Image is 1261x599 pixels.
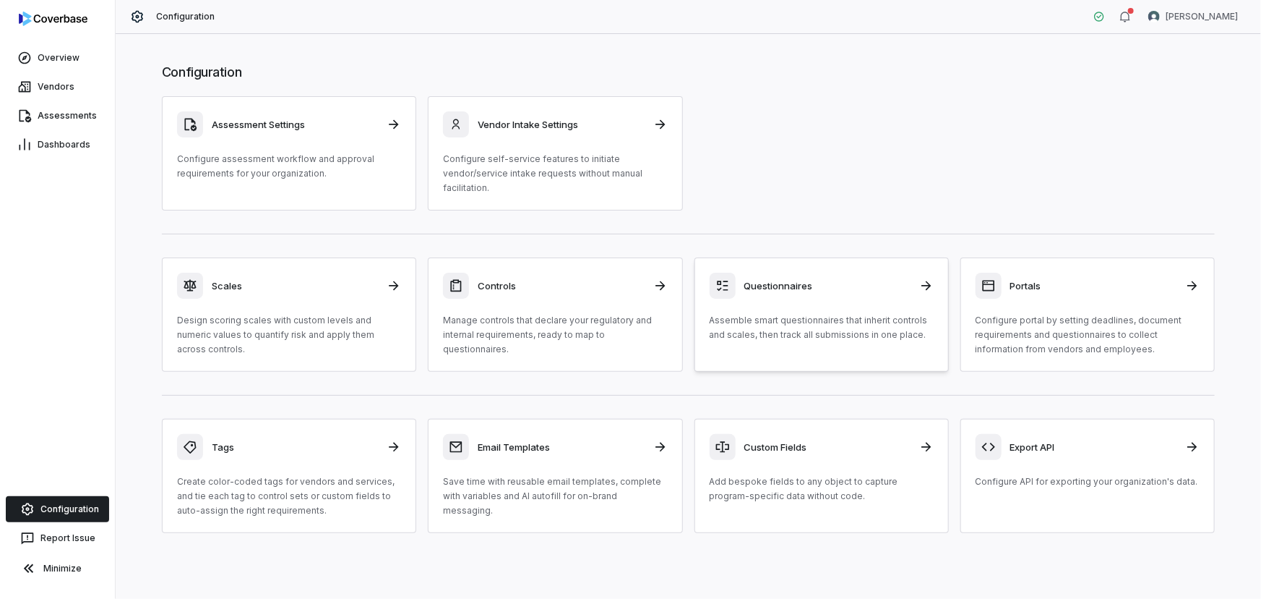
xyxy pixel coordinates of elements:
p: Configure assessment workflow and approval requirements for your organization. [177,152,401,181]
a: QuestionnairesAssemble smart questionnaires that inherit controls and scales, then track all subm... [694,258,949,372]
h3: Tags [212,441,378,454]
p: Assemble smart questionnaires that inherit controls and scales, then track all submissions in one... [710,313,934,342]
a: Assessments [3,103,112,129]
a: ScalesDesign scoring scales with custom levels and numeric values to quantify risk and apply them... [162,258,416,372]
h3: Portals [1010,279,1176,292]
p: Manage controls that declare your regulatory and internal requirements, ready to map to questionn... [443,313,667,357]
p: Configure self-service features to initiate vendor/service intake requests without manual facilit... [443,152,667,195]
span: Vendors [38,81,74,93]
h3: Custom Fields [744,441,911,454]
p: Add bespoke fields to any object to capture program-specific data without code. [710,475,934,504]
img: Nic Weilbacher avatar [1148,11,1160,22]
h3: Email Templates [478,441,644,454]
a: Assessment SettingsConfigure assessment workflow and approval requirements for your organization. [162,96,416,211]
p: Design scoring scales with custom levels and numeric values to quantify risk and apply them acros... [177,313,401,357]
img: logo-D7KZi-bG.svg [19,12,87,26]
a: Overview [3,45,112,71]
button: Minimize [6,554,109,583]
span: Minimize [43,563,82,574]
span: Configuration [40,504,99,515]
h3: Export API [1010,441,1176,454]
span: [PERSON_NAME] [1166,11,1238,22]
a: Configuration [6,496,109,522]
span: Report Issue [40,532,95,544]
h3: Questionnaires [744,279,911,292]
a: TagsCreate color-coded tags for vendors and services, and tie each tag to control sets or custom ... [162,419,416,533]
h3: Assessment Settings [212,118,378,131]
button: Nic Weilbacher avatar[PERSON_NAME] [1140,6,1247,27]
a: Export APIConfigure API for exporting your organization's data. [960,419,1215,533]
a: Email TemplatesSave time with reusable email templates, complete with variables and AI autofill f... [428,419,682,533]
a: ControlsManage controls that declare your regulatory and internal requirements, ready to map to q... [428,258,682,372]
p: Create color-coded tags for vendors and services, and tie each tag to control sets or custom fiel... [177,475,401,518]
p: Configure API for exporting your organization's data. [976,475,1200,489]
span: Configuration [156,11,215,22]
a: Vendors [3,74,112,100]
a: Custom FieldsAdd bespoke fields to any object to capture program-specific data without code. [694,419,949,533]
a: Vendor Intake SettingsConfigure self-service features to initiate vendor/service intake requests ... [428,96,682,211]
a: PortalsConfigure portal by setting deadlines, document requirements and questionnaires to collect... [960,258,1215,372]
p: Save time with reusable email templates, complete with variables and AI autofill for on-brand mes... [443,475,667,518]
button: Report Issue [6,525,109,551]
a: Dashboards [3,132,112,158]
h3: Scales [212,279,378,292]
h3: Vendor Intake Settings [478,118,644,131]
h3: Controls [478,279,644,292]
span: Assessments [38,110,97,122]
p: Configure portal by setting deadlines, document requirements and questionnaires to collect inform... [976,313,1200,357]
span: Dashboards [38,139,90,150]
span: Overview [38,52,79,64]
h1: Configuration [162,63,1215,82]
